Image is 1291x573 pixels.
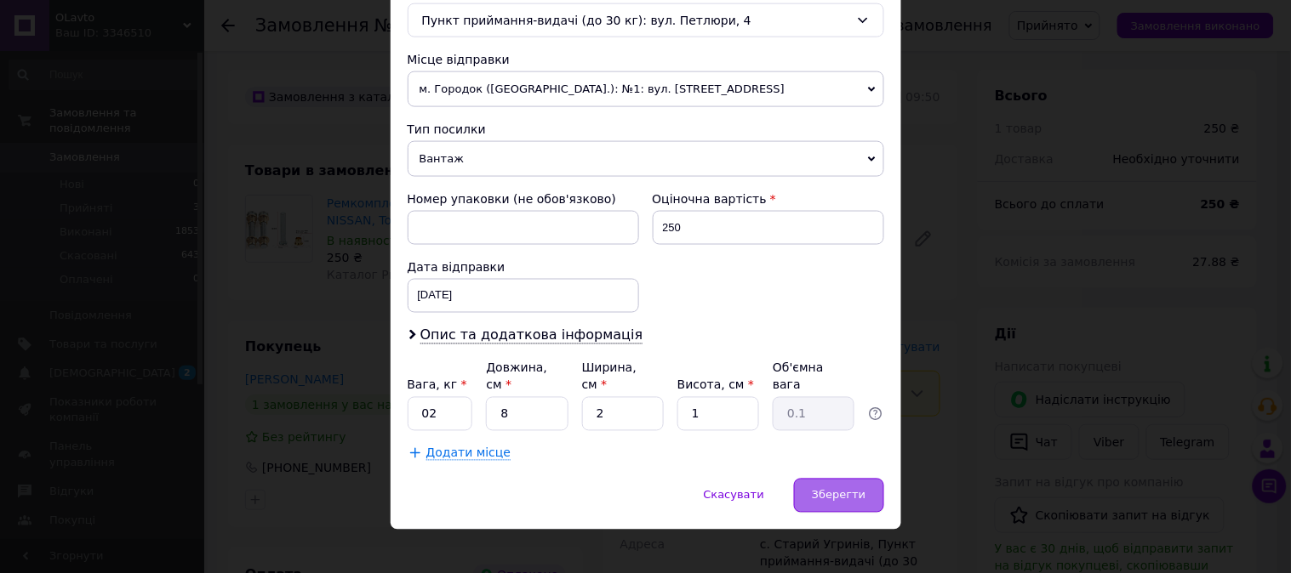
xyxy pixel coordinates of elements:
span: Місце відправки [408,53,511,66]
div: Об'ємна вага [773,360,854,394]
span: Вантаж [408,141,884,177]
span: Опис та додаткова інформація [420,327,643,344]
label: Висота, см [677,378,754,392]
div: Оціночна вартість [653,190,884,207]
div: Пункт приймання-видачі (до 30 кг): вул. Петлюри, 4 [408,3,884,37]
span: Зберегти [812,489,865,502]
label: Довжина, см [486,361,547,392]
span: Додати місце [426,446,511,461]
div: Дата відправки [408,258,639,275]
div: Номер упаковки (не обов'язково) [408,190,639,207]
span: Скасувати [704,489,764,502]
span: м. Городок ([GEOGRAPHIC_DATA].): №1: вул. [STREET_ADDRESS] [408,71,884,107]
label: Ширина, см [582,361,637,392]
span: Тип посилки [408,122,486,136]
label: Вага, кг [408,378,467,392]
